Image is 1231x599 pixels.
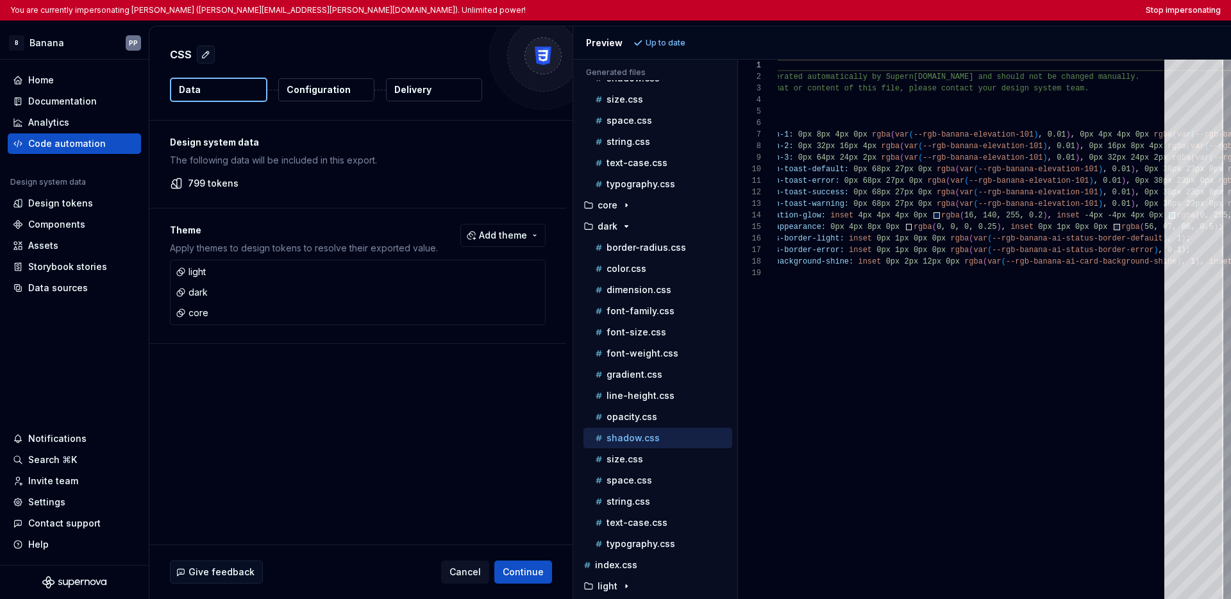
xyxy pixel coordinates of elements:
[646,38,685,48] p: Up to date
[923,142,1043,151] span: --rgb-banana-elevation-101
[959,165,973,174] span: var
[1149,211,1163,220] span: 0px
[607,348,678,359] p: font-weight.css
[987,234,992,243] span: (
[1107,153,1126,162] span: 32px
[1153,223,1158,232] span: ,
[738,221,761,233] div: 15
[964,223,969,232] span: 0
[996,211,1001,220] span: ,
[1135,176,1149,185] span: 0px
[607,327,666,337] p: font-size.css
[583,92,732,106] button: size.css
[10,177,86,187] div: Design system data
[583,494,732,509] button: string.css
[607,475,652,485] p: space.css
[595,560,637,570] p: index.css
[1057,223,1071,232] span: 1px
[909,130,913,139] span: (
[876,234,891,243] span: 0px
[1010,223,1034,232] span: inset
[1144,165,1159,174] span: 0px
[583,283,732,297] button: dimension.css
[1103,165,1107,174] span: ,
[1089,176,1093,185] span: )
[941,211,960,220] span: rgba
[1093,223,1107,232] span: 0px
[978,165,1098,174] span: --rgb-banana-elevation-101
[1047,211,1051,220] span: ,
[904,153,918,162] span: var
[583,367,732,382] button: gradient.css
[1130,165,1135,174] span: )
[867,223,881,232] span: 8px
[583,410,732,424] button: opacity.css
[738,117,761,129] div: 6
[738,198,761,210] div: 13
[738,83,761,94] div: 3
[598,581,617,591] p: light
[872,130,891,139] span: rgba
[1112,199,1130,208] span: 0.01
[586,67,724,78] p: Generated files
[1057,211,1080,220] span: inset
[849,223,863,232] span: 4px
[460,224,546,247] button: Add theme
[798,142,812,151] span: 0px
[881,153,900,162] span: rgba
[3,29,146,56] button: BBananaPP
[170,561,263,584] button: Give feedback
[955,199,959,208] span: (
[738,71,761,83] div: 2
[950,234,969,243] span: rgba
[42,576,106,589] a: Supernova Logo
[1028,211,1043,220] span: 0.2
[738,187,761,198] div: 12
[1135,165,1139,174] span: ,
[8,235,141,256] a: Assets
[607,242,686,253] p: border-radius.css
[932,234,946,243] span: 0px
[607,454,643,464] p: size.css
[738,106,761,117] div: 5
[1047,142,1051,151] span: ,
[900,142,904,151] span: (
[858,211,872,220] span: 4px
[1098,199,1102,208] span: )
[738,129,761,140] div: 7
[895,234,909,243] span: 1px
[959,188,973,197] span: var
[607,306,674,316] p: font-family.css
[955,188,959,197] span: (
[1075,223,1089,232] span: 0px
[28,260,107,273] div: Storybook stories
[1070,130,1075,139] span: ,
[881,142,900,151] span: rgba
[1135,188,1139,197] span: ,
[8,70,141,90] a: Home
[973,234,987,243] span: var
[862,153,876,162] span: 2px
[1149,142,1163,151] span: 4px
[28,95,97,108] div: Documentation
[816,130,830,139] span: 8px
[1130,142,1144,151] span: 8px
[170,224,438,237] p: Theme
[1130,199,1135,208] span: )
[835,130,849,139] span: 4px
[1107,211,1126,220] span: -4px
[798,153,812,162] span: 0px
[830,211,853,220] span: inset
[1038,130,1043,139] span: ,
[1130,153,1149,162] span: 24px
[8,513,141,534] button: Contact support
[936,165,955,174] span: rgba
[1080,153,1084,162] span: ,
[583,431,732,445] button: shadow.css
[1089,142,1103,151] span: 0px
[9,35,24,51] div: B
[992,234,1162,243] span: --rgb-banana-ai-status-border-default
[28,116,69,129] div: Analytics
[918,199,932,208] span: 0px
[890,130,894,139] span: (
